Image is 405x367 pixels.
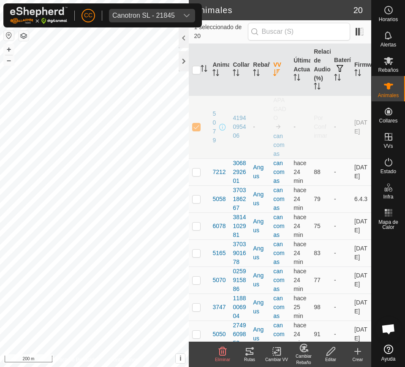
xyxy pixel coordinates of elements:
span: 9 oct 2025, 14:37 [294,295,306,319]
span: Ayuda [381,356,396,362]
td: - [331,95,351,158]
p-sorticon: Activar para ordenar [294,75,300,82]
span: 7212 [212,168,226,177]
a: can comas [273,214,284,238]
a: can comas [273,295,284,319]
span: 20 [353,4,363,16]
div: 2749609853 [233,321,246,348]
td: - [331,158,351,185]
span: 9 oct 2025, 14:37 [294,322,306,346]
span: 88 [314,169,321,175]
a: can comas [273,133,284,157]
button: Capas del Mapa [19,31,29,41]
td: - [331,212,351,239]
td: 6.4.3 [351,185,371,212]
div: Cambiar VV [263,356,290,363]
td: - [331,294,351,321]
div: - [253,122,266,131]
a: Política de Privacidad [51,356,99,364]
th: Collar [229,44,250,96]
span: 91 [314,331,321,337]
a: Ayuda [372,341,405,365]
span: Infra [383,194,393,199]
div: Angus [253,217,266,235]
div: dropdown trigger [178,9,195,22]
span: 3747 [212,303,226,312]
div: 4194095406 [233,114,246,140]
span: Collares [379,118,397,123]
span: CC [84,11,92,20]
span: 98 [314,304,321,310]
td: [DATE] [351,158,371,185]
span: 6078 [212,222,226,231]
img: Logo Gallagher [10,7,68,24]
p-sorticon: Activar para ordenar [354,71,361,77]
span: Eliminar [215,357,230,362]
div: 0259915886 [233,267,246,294]
a: can comas [273,187,284,211]
span: Horarios [379,17,398,22]
th: Firmware [351,44,371,96]
span: 5165 [212,249,226,258]
td: - [331,321,351,348]
div: 3703186267 [233,186,246,212]
span: - [294,123,296,130]
td: [DATE] [351,95,371,158]
a: can comas [273,322,284,346]
a: can comas [273,241,284,265]
p-sorticon: Activar para ordenar [273,71,280,77]
span: 9 oct 2025, 14:38 [294,268,306,292]
div: Angus [253,244,266,262]
th: VV [270,44,290,96]
p-sorticon: Activar para ordenar [212,71,219,77]
span: 1 seleccionado de 20 [194,23,247,41]
span: i [179,355,181,362]
span: Animales [378,93,399,98]
span: 9 oct 2025, 14:38 [294,160,306,184]
th: Animal [209,44,229,96]
span: Rebaños [378,68,398,73]
td: - [331,239,351,266]
td: - [331,266,351,294]
button: – [4,55,14,65]
div: Angus [253,325,266,343]
th: Batería [331,44,351,96]
span: Por Confirmar [314,114,327,139]
span: 5079 [212,109,217,145]
div: 3814102981 [233,213,246,239]
span: Alertas [381,42,396,47]
span: 5050 [212,330,226,339]
div: Angus [253,163,266,181]
h2: Animales [194,5,353,15]
span: 9 oct 2025, 14:38 [294,241,306,265]
td: [DATE] [351,212,371,239]
span: 83 [314,250,321,256]
td: [DATE] [351,294,371,321]
div: Rutas [236,356,263,363]
th: Última Actualización [290,44,310,96]
div: 1188006904 [233,294,246,321]
div: 3703901678 [233,240,246,266]
span: 9 oct 2025, 14:38 [294,214,306,238]
div: Canotron SL - 21845 [112,12,175,19]
span: VVs [383,144,393,149]
th: Relación de Audio (%) [310,44,331,96]
div: Angus [253,298,266,316]
span: Canotron SL - 21845 [109,9,178,22]
div: Cambiar Rebaño [290,353,317,366]
p-sorticon: Activar para ordenar [233,71,239,77]
button: + [4,44,14,54]
a: can comas [273,160,284,184]
td: [DATE] [351,239,371,266]
td: - [331,185,351,212]
div: Editar [317,356,344,363]
button: i [176,354,185,363]
div: Crear [344,356,371,363]
p-sorticon: Activar para ordenar [253,71,260,77]
div: Angus [253,271,266,289]
span: APAGADO [273,97,286,121]
th: Rebaño [250,44,270,96]
a: can comas [273,268,284,292]
span: 9 oct 2025, 14:38 [294,187,306,211]
div: 3068292601 [233,159,246,185]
